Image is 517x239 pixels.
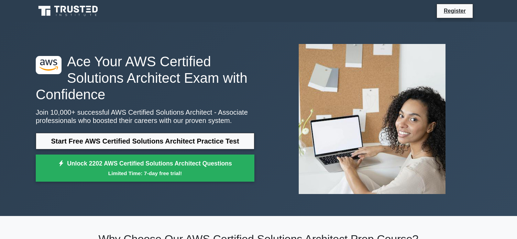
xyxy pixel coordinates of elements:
[36,108,254,125] p: Join 10,000+ successful AWS Certified Solutions Architect - Associate professionals who boosted t...
[44,169,246,177] small: Limited Time: 7-day free trial!
[440,7,470,15] a: Register
[36,53,254,103] h1: Ace Your AWS Certified Solutions Architect Exam with Confidence
[36,133,254,149] a: Start Free AWS Certified Solutions Architect Practice Test
[36,155,254,182] a: Unlock 2202 AWS Certified Solutions Architect QuestionsLimited Time: 7-day free trial!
